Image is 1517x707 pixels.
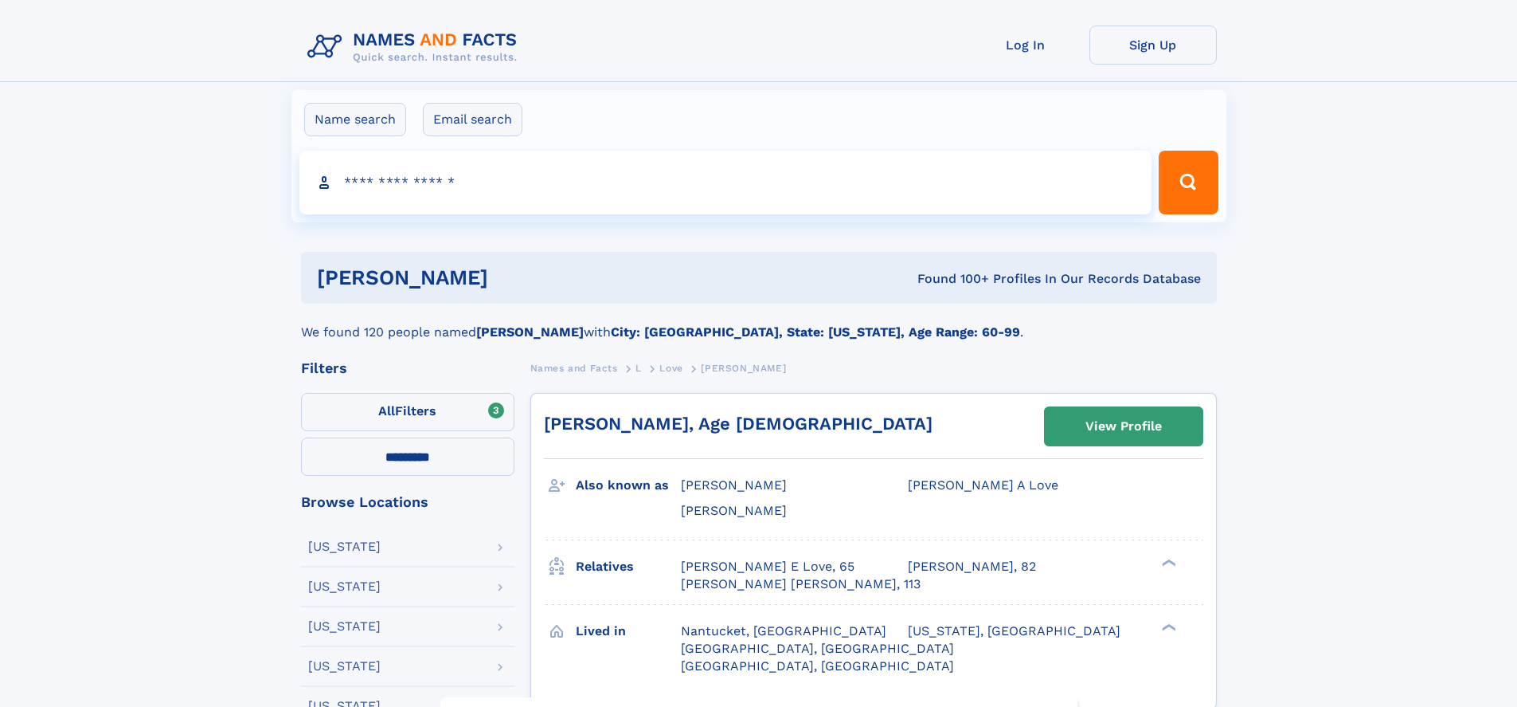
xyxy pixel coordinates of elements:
span: [GEOGRAPHIC_DATA], [GEOGRAPHIC_DATA] [681,641,954,656]
span: All [378,403,395,418]
h3: Lived in [576,618,681,645]
input: search input [299,151,1152,214]
a: Names and Facts [530,358,618,378]
span: [GEOGRAPHIC_DATA], [GEOGRAPHIC_DATA] [681,658,954,674]
button: Search Button [1159,151,1218,214]
h1: [PERSON_NAME] [317,268,703,288]
h3: Also known as [576,472,681,499]
a: [PERSON_NAME], 82 [908,558,1036,575]
span: [PERSON_NAME] [701,363,786,374]
a: [PERSON_NAME], Age [DEMOGRAPHIC_DATA] [544,414,932,434]
h3: Relatives [576,553,681,580]
div: [US_STATE] [308,620,381,633]
span: Nantucket, [GEOGRAPHIC_DATA] [681,623,886,638]
a: Log In [962,26,1089,65]
span: [US_STATE], [GEOGRAPHIC_DATA] [908,623,1120,638]
span: [PERSON_NAME] A Love [908,477,1058,493]
label: Name search [304,103,406,136]
span: [PERSON_NAME] [681,477,787,493]
a: [PERSON_NAME] E Love, 65 [681,558,854,575]
span: [PERSON_NAME] [681,503,787,518]
div: [US_STATE] [308,580,381,593]
label: Email search [423,103,522,136]
a: [PERSON_NAME] [PERSON_NAME], 113 [681,575,921,593]
div: Found 100+ Profiles In Our Records Database [702,270,1201,288]
div: ❯ [1158,622,1177,632]
div: Browse Locations [301,495,514,509]
label: Filters [301,393,514,431]
img: Logo Names and Facts [301,26,530,69]
div: [US_STATE] [308,540,381,553]
div: Filters [301,361,514,375]
div: ❯ [1158,557,1177,568]
div: We found 120 people named with . [301,304,1217,342]
a: Love [659,358,682,378]
a: View Profile [1045,407,1202,446]
b: [PERSON_NAME] [476,324,584,340]
span: L [635,363,642,374]
a: L [635,358,642,378]
div: View Profile [1085,408,1162,445]
div: [US_STATE] [308,660,381,673]
a: Sign Up [1089,26,1217,65]
span: Love [659,363,682,374]
b: City: [GEOGRAPHIC_DATA], State: [US_STATE], Age Range: 60-99 [611,324,1020,340]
